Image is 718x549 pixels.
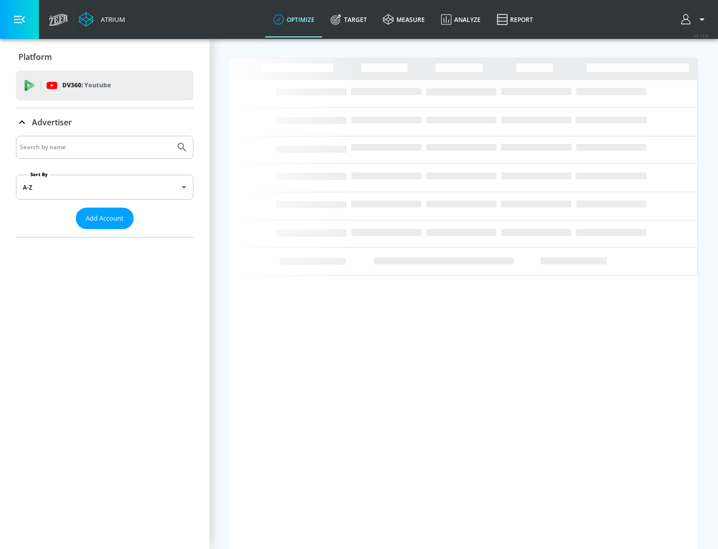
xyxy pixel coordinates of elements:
[86,213,124,224] span: Add Account
[79,12,125,27] a: Atrium
[16,136,193,237] div: Advertiser
[433,1,489,37] a: Analyze
[84,80,111,90] p: Youtube
[28,171,50,178] label: Sort By
[18,51,52,62] p: Platform
[20,141,171,154] input: Search by name
[323,1,375,37] a: Target
[97,15,125,24] div: Atrium
[265,1,323,37] a: optimize
[489,1,541,37] a: Report
[76,208,134,229] button: Add Account
[16,229,193,237] nav: list of Advertiser
[62,80,111,91] p: DV360:
[16,175,193,200] div: A-Z
[375,1,433,37] a: measure
[16,43,193,71] div: Platform
[16,108,193,136] div: Advertiser
[32,117,72,128] p: Advertiser
[694,33,708,38] span: v 4.19.0
[16,70,193,100] div: DV360: Youtube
